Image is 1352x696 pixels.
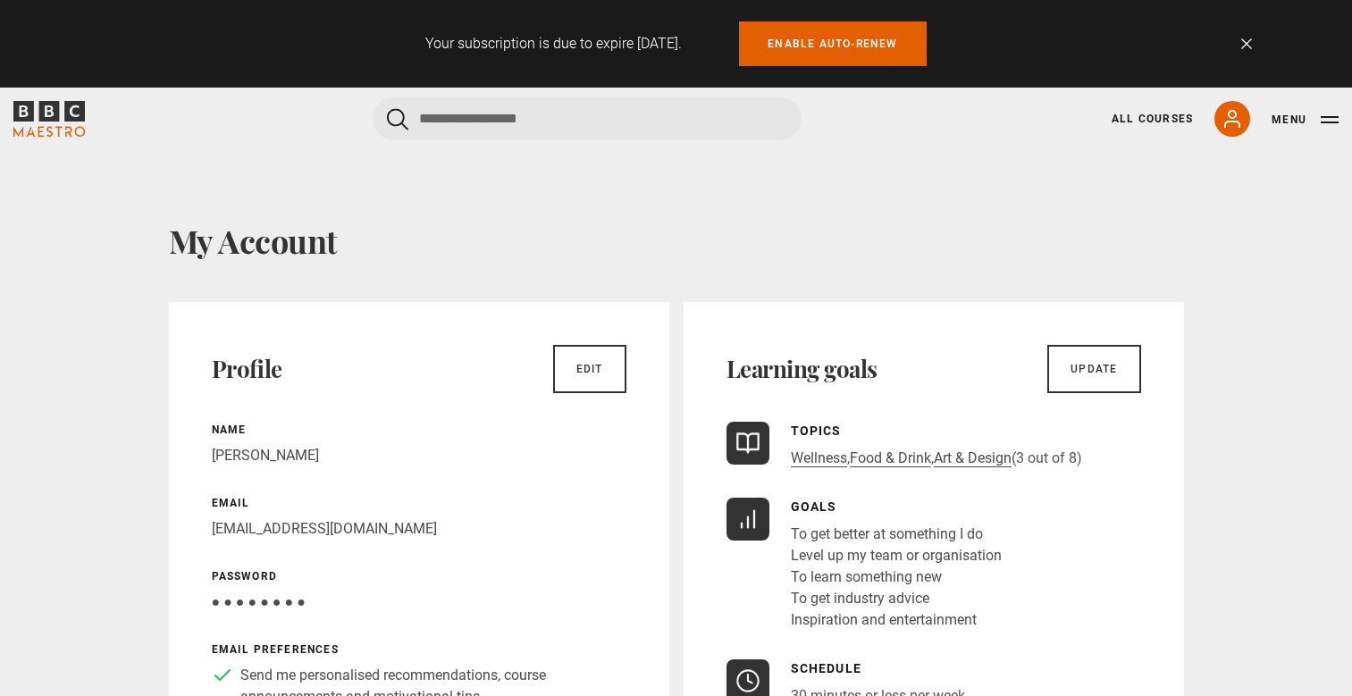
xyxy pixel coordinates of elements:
button: Submit the search query [387,108,408,130]
p: Password [212,568,626,584]
li: To learn something new [791,566,1002,588]
li: Inspiration and entertainment [791,609,1002,631]
span: ● ● ● ● ● ● ● ● [212,593,306,610]
p: [EMAIL_ADDRESS][DOMAIN_NAME] [212,518,626,540]
p: Email preferences [212,641,626,658]
p: Schedule [791,659,965,678]
p: , , (3 out of 8) [791,448,1082,469]
a: All Courses [1112,111,1193,127]
a: Update [1047,345,1140,393]
a: Food & Drink [850,449,931,467]
a: Edit [553,345,626,393]
p: Email [212,495,626,511]
svg: BBC Maestro [13,101,85,137]
p: Topics [791,422,1082,440]
p: [PERSON_NAME] [212,445,626,466]
a: Enable auto-renew [739,21,926,66]
button: Toggle navigation [1272,111,1339,129]
li: To get industry advice [791,588,1002,609]
h2: Profile [212,355,282,383]
input: Search [373,97,802,140]
p: Goals [791,498,1002,516]
h2: Learning goals [726,355,878,383]
a: Art & Design [934,449,1012,467]
h1: My Account [169,222,1184,259]
p: Your subscription is due to expire [DATE]. [425,33,682,55]
li: To get better at something I do [791,524,1002,545]
a: Wellness [791,449,847,467]
li: Level up my team or organisation [791,545,1002,566]
p: Name [212,422,626,438]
